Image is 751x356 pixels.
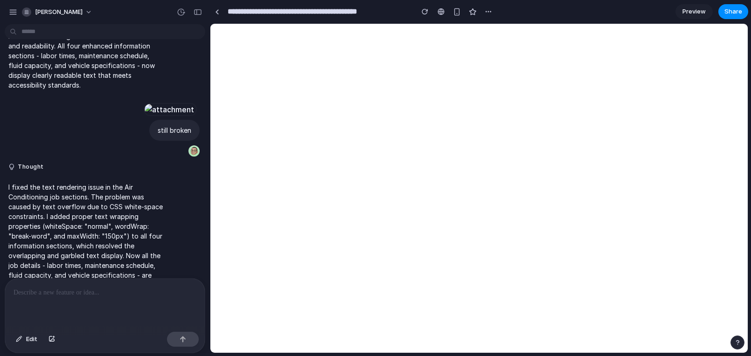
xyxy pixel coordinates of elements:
[18,5,97,20] button: [PERSON_NAME]
[26,335,37,344] span: Edit
[11,332,42,347] button: Edit
[724,7,742,16] span: Share
[35,7,83,17] span: [PERSON_NAME]
[718,4,748,19] button: Share
[675,4,713,19] a: Preview
[682,7,706,16] span: Preview
[8,182,164,290] p: I fixed the text rendering issue in the Air Conditioning job sections. The problem was caused by ...
[158,125,191,135] p: still broken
